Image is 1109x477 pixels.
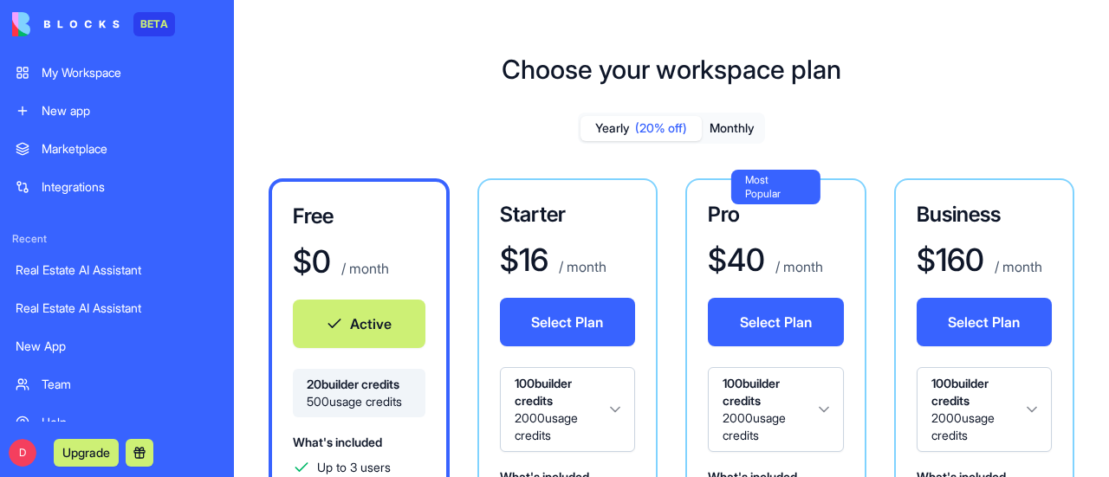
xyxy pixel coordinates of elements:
button: Select Plan [708,298,844,346]
a: My Workspace [5,55,229,90]
span: Recent [5,232,229,246]
button: Monthly [702,116,762,141]
div: Integrations [42,178,218,196]
div: BETA [133,12,175,36]
div: New app [42,102,218,119]
h3: Starter [500,201,636,229]
p: / month [338,258,389,279]
a: Real Estate AI Assistant [5,253,229,287]
button: Select Plan [917,298,1053,346]
span: (20% off) [635,119,687,137]
div: Real Estate AI Assistant [16,261,218,279]
span: What's included [293,435,382,449]
div: Marketplace [42,140,218,158]
h3: Pro [708,201,844,229]
p: / month [772,256,823,277]
img: logo [12,12,120,36]
h3: Business [917,201,1053,229]
a: Help [5,405,229,440]
h1: $ 40 [708,242,765,277]
span: 20 builder credits [307,376,412,393]
button: Upgrade [54,439,119,467]
h1: $ 0 [293,244,331,279]
span: 500 usage credits [307,393,412,410]
a: New App [5,329,229,364]
div: Team [42,376,218,393]
div: Help [42,414,218,431]
h1: Choose your workspace plan [502,54,841,85]
p: / month [991,256,1042,277]
div: My Workspace [42,64,218,81]
a: Marketplace [5,132,229,166]
span: D [9,439,36,467]
div: Real Estate AI Assistant [16,300,218,317]
span: Up to 3 users [317,459,391,476]
a: Upgrade [54,443,119,461]
button: Yearly [580,116,702,141]
h1: $ 160 [917,242,984,277]
div: Most Popular [731,170,820,204]
button: Active [293,300,425,348]
a: Real Estate AI Assistant [5,291,229,326]
div: New App [16,338,218,355]
h3: Free [293,203,425,230]
a: BETA [12,12,175,36]
a: Team [5,367,229,402]
p: / month [555,256,606,277]
a: New app [5,93,229,128]
button: Select Plan [500,298,636,346]
h1: $ 16 [500,242,548,277]
a: Integrations [5,170,229,204]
